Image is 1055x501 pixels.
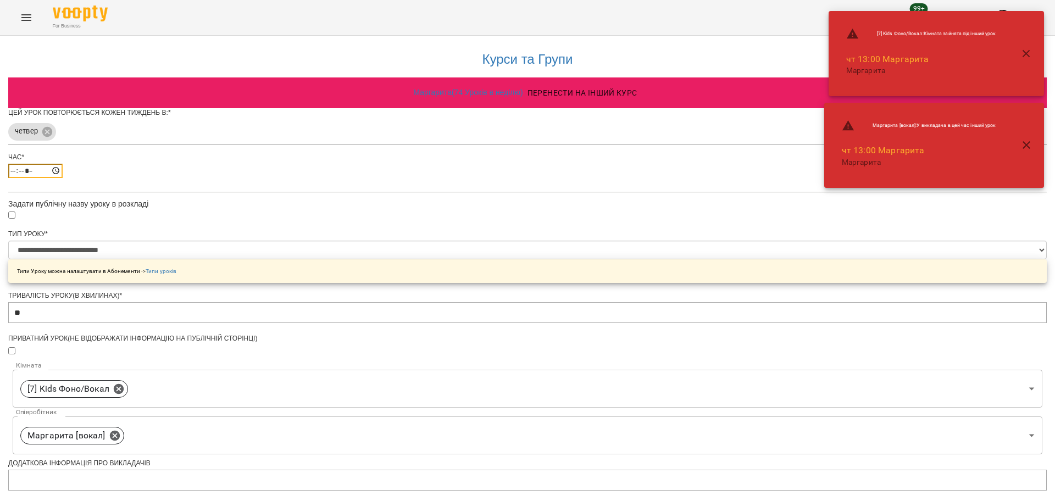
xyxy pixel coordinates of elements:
[837,23,1005,45] li: [7] Kids Фоно/Вокал : Кімната зайнята під інший урок
[17,267,176,275] p: Типи Уроку можна налаштувати в Абонементи ->
[8,459,1047,468] div: Додаткова інформація про викладачів
[413,88,523,97] a: Маргарита ( 74 Уроків в неділю )
[20,427,124,444] div: Маргарита [вокал]
[527,86,637,99] span: Перенести на інший курс
[8,123,56,141] div: четвер
[20,380,128,398] div: [7] Kids Фоно/Вокал
[8,126,45,137] span: четвер
[27,429,105,442] p: Маргарита [вокал]
[53,23,108,30] span: For Business
[8,153,1047,162] div: Час
[14,52,1041,66] h3: Курси та Групи
[846,65,996,76] p: Маргарита
[27,382,109,396] p: [7] Kids Фоно/Вокал
[13,370,1042,408] div: [7] Kids Фоно/Вокал
[8,198,1047,209] div: Задати публічну назву уроку в розкладі
[53,5,108,21] img: Voopty Logo
[842,157,996,168] p: Маргарита
[523,83,642,103] button: Перенести на інший курс
[13,416,1042,454] div: Маргарита [вокал]
[8,108,1047,118] div: Цей урок повторюється кожен тиждень в:
[910,3,928,14] span: 99+
[8,230,1047,239] div: Тип Уроку
[842,145,925,155] a: чт 13:00 Маргарита
[13,4,40,31] button: Menu
[146,268,176,274] a: Типи уроків
[833,115,1005,137] li: Маргарита [вокал] : У викладача в цей час інший урок
[846,54,929,64] a: чт 13:00 Маргарита
[8,291,1047,300] div: Тривалість уроку(в хвилинах)
[8,120,1047,144] div: четвер
[8,334,1047,343] div: Приватний урок(не відображати інформацію на публічній сторінці)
